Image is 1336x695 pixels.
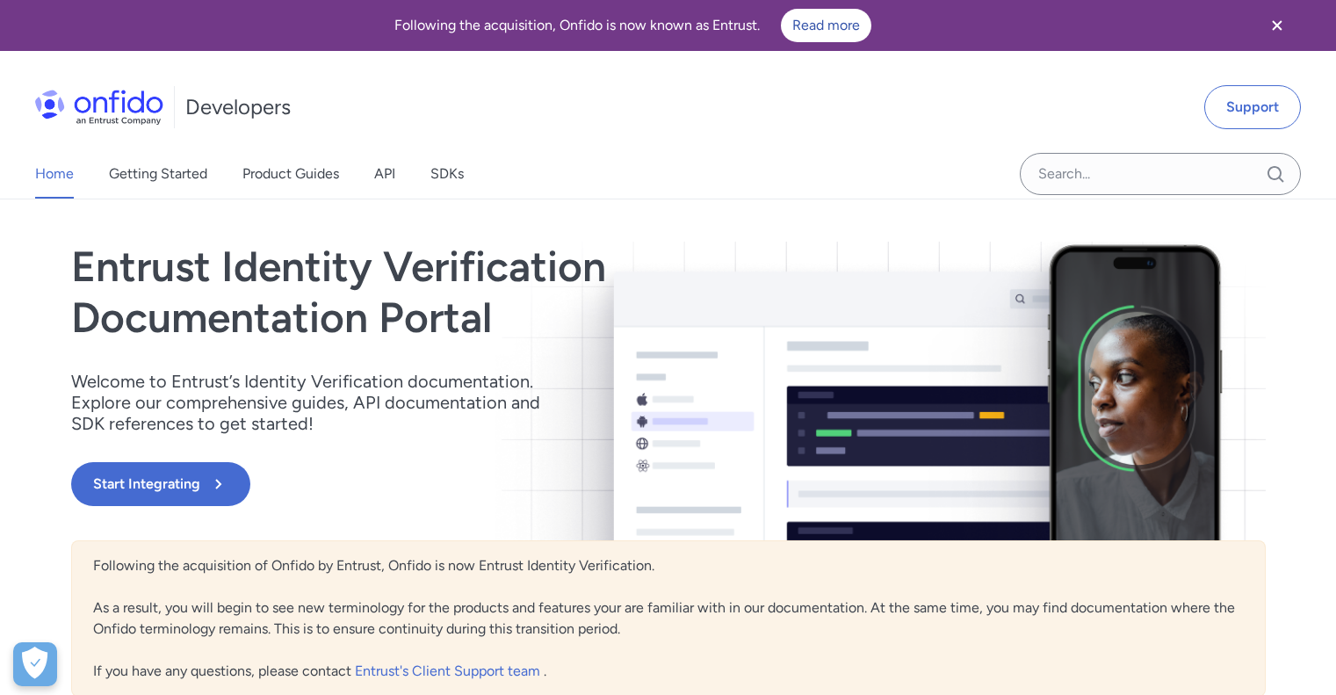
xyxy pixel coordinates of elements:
[71,462,250,506] button: Start Integrating
[1204,85,1301,129] a: Support
[71,242,907,343] h1: Entrust Identity Verification Documentation Portal
[1245,4,1310,47] button: Close banner
[109,149,207,199] a: Getting Started
[430,149,464,199] a: SDKs
[35,90,163,125] img: Onfido Logo
[13,642,57,686] button: Open Preferences
[1267,15,1288,36] svg: Close banner
[1020,153,1301,195] input: Onfido search input field
[242,149,339,199] a: Product Guides
[35,149,74,199] a: Home
[781,9,871,42] a: Read more
[71,371,563,434] p: Welcome to Entrust’s Identity Verification documentation. Explore our comprehensive guides, API d...
[374,149,395,199] a: API
[355,662,544,679] a: Entrust's Client Support team
[185,93,291,121] h1: Developers
[21,9,1245,42] div: Following the acquisition, Onfido is now known as Entrust.
[71,462,907,506] a: Start Integrating
[13,642,57,686] div: Cookie Preferences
